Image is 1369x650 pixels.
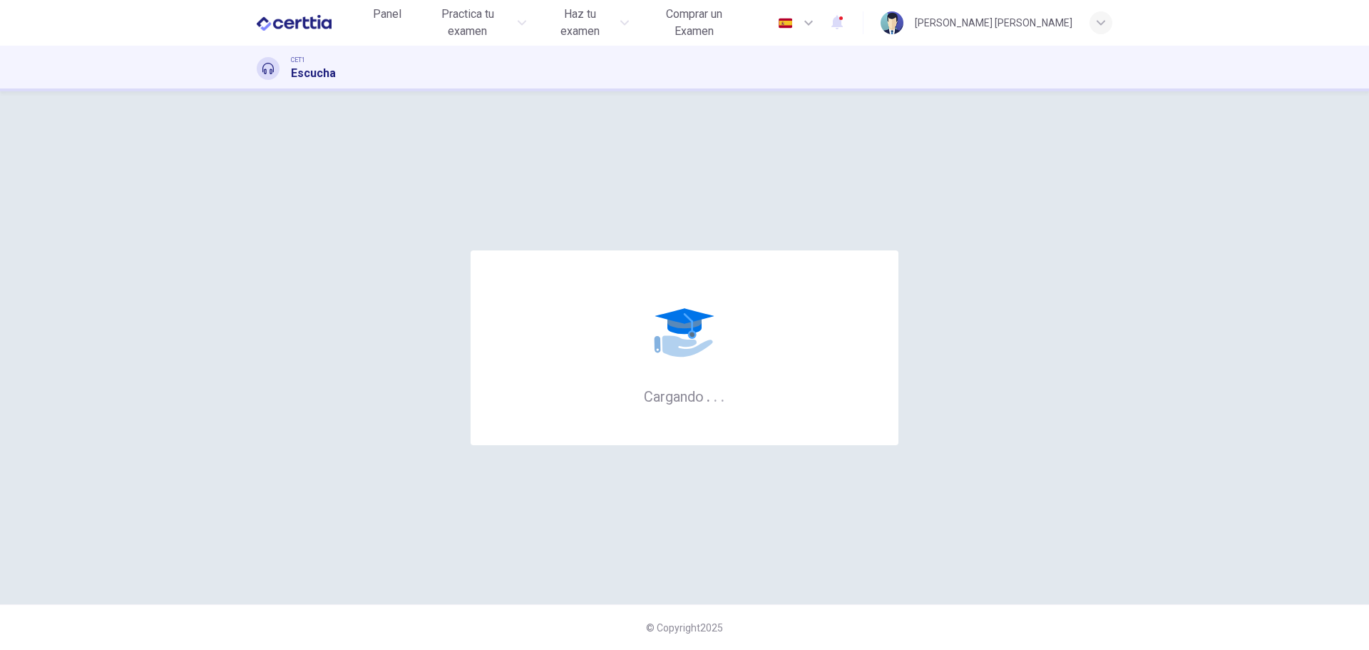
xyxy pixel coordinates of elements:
button: Comprar un Examen [640,1,748,44]
h6: . [706,383,711,407]
span: Panel [373,6,401,23]
button: Panel [364,1,410,27]
span: CET1 [291,55,305,65]
img: es [776,18,794,29]
h1: Escucha [291,65,336,82]
img: Profile picture [881,11,903,34]
button: Practica tu examen [416,1,533,44]
a: CERTTIA logo [257,9,364,37]
div: [PERSON_NAME] [PERSON_NAME] [915,14,1072,31]
span: Practica tu examen [421,6,514,40]
a: Panel [364,1,410,44]
button: Haz tu examen [538,1,634,44]
h6: Cargando [644,387,725,405]
h6: . [720,383,725,407]
span: Comprar un Examen [646,6,742,40]
span: © Copyright 2025 [646,622,723,634]
span: Haz tu examen [543,6,615,40]
img: CERTTIA logo [257,9,332,37]
h6: . [713,383,718,407]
